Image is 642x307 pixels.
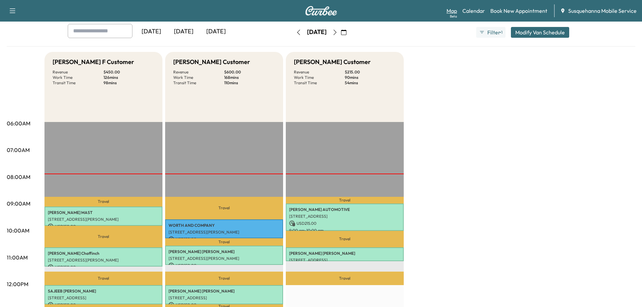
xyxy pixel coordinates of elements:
p: $ 215.00 [345,69,396,75]
p: $ 600.00 [224,69,275,75]
p: [STREET_ADDRESS][PERSON_NAME] [169,256,280,261]
a: MapBeta [447,7,457,15]
p: 06:00AM [7,119,30,127]
p: 9:00 am - 10:00 am [289,228,400,233]
p: [STREET_ADDRESS] [289,257,400,263]
p: [PERSON_NAME] Chaffinch [48,251,159,256]
span: 1 [501,30,502,35]
p: Revenue [173,69,224,75]
h5: [PERSON_NAME] Customer [173,57,250,67]
p: Travel [44,197,162,207]
p: [PERSON_NAME] [PERSON_NAME] [169,288,280,294]
p: [STREET_ADDRESS][PERSON_NAME] [48,257,159,263]
div: [DATE] [135,24,167,39]
span: Susquehanna Mobile Service [568,7,637,15]
p: 11:00AM [7,253,28,262]
p: 168 mins [224,75,275,80]
p: 12:00PM [7,280,28,288]
p: [PERSON_NAME] MAST [48,210,159,215]
p: Revenue [294,69,345,75]
p: 09:00AM [7,199,30,208]
p: USD 150.00 [48,264,159,270]
p: Transit Time [294,80,345,86]
p: [STREET_ADDRESS] [289,214,400,219]
p: 110 mins [224,80,275,86]
p: Travel [286,231,404,248]
p: [STREET_ADDRESS] [169,295,280,301]
p: 10:00AM [7,226,29,235]
p: USD 215.00 [289,220,400,226]
p: [STREET_ADDRESS][PERSON_NAME] [169,229,280,235]
p: 90 mins [345,75,396,80]
p: Travel [286,272,404,285]
div: [DATE] [307,28,327,36]
p: $ 450.00 [103,69,154,75]
p: 07:00AM [7,146,30,154]
p: Transit Time [173,80,224,86]
p: Transit Time [53,80,103,86]
p: Travel [165,272,283,285]
p: [PERSON_NAME] [PERSON_NAME] [289,251,400,256]
p: 54 mins [345,80,396,86]
p: Work Time [294,75,345,80]
button: Filter●1 [476,27,505,38]
div: Beta [450,14,457,19]
span: Filter [487,28,499,36]
p: Travel [44,226,162,248]
button: Modify Van Schedule [511,27,569,38]
p: Work Time [173,75,224,80]
p: [PERSON_NAME] AUTOMOTIVE [289,207,400,212]
p: Work Time [53,75,103,80]
div: [DATE] [200,24,232,39]
a: Book New Appointment [490,7,547,15]
p: 126 mins [103,75,154,80]
p: WORTH AND COMPANY [169,223,280,228]
p: Travel [165,238,283,246]
span: ● [499,31,501,34]
p: 98 mins [103,80,154,86]
p: SAJEEB [PERSON_NAME] [48,288,159,294]
h5: [PERSON_NAME] Customer [294,57,371,67]
p: [PERSON_NAME] [PERSON_NAME] [169,249,280,254]
p: Travel [165,197,283,219]
p: Travel [286,197,404,204]
p: USD 150.00 [48,223,159,229]
h5: [PERSON_NAME] F Customer [53,57,134,67]
p: USD 150.00 [169,236,280,242]
div: [DATE] [167,24,200,39]
p: [STREET_ADDRESS][PERSON_NAME] [48,217,159,222]
img: Curbee Logo [305,6,337,16]
p: 08:00AM [7,173,30,181]
p: [STREET_ADDRESS] [48,295,159,301]
p: Travel [44,272,162,285]
a: Calendar [462,7,485,15]
p: USD 150.00 [169,263,280,269]
p: Revenue [53,69,103,75]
